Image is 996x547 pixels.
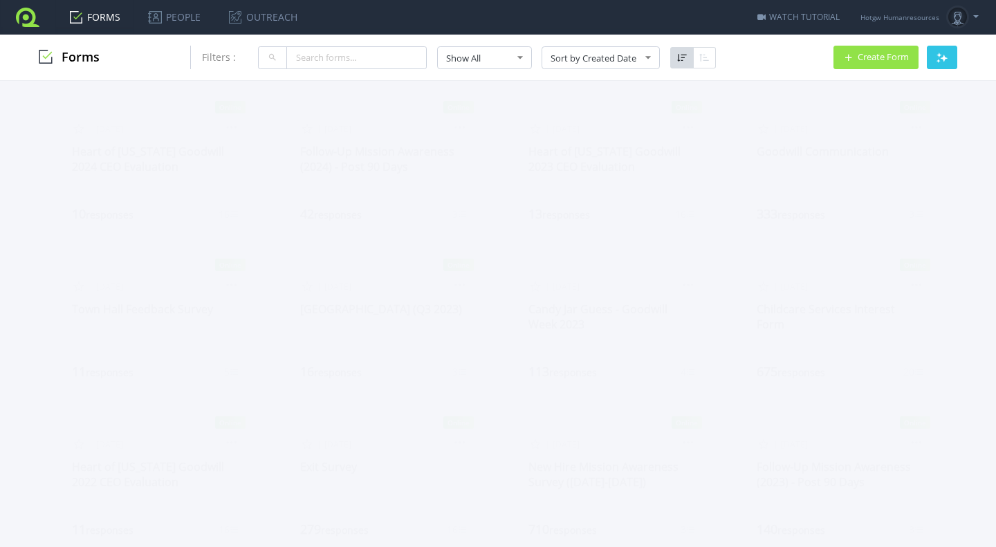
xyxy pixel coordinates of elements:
a: [GEOGRAPHIC_DATA] (Q3 2023) [300,302,462,317]
div: 279 [300,521,403,537]
span: | [545,122,550,134]
span: Online [443,101,474,113]
span: | [773,280,778,292]
span: [DATE] [553,281,580,293]
div: 710 [528,521,631,537]
div: 4 [681,365,696,378]
span: responses [542,208,590,221]
div: 3 [681,523,696,536]
span: Online [900,259,930,271]
div: 16 [675,207,696,221]
span: Online [672,101,702,113]
span: Online [900,416,930,429]
div: 16 [219,523,239,536]
span: | [317,438,322,449]
a: Goodwill Communication [757,144,889,159]
a: Follow-Up Mission Awareness (2023) - Post 90 Days [757,459,911,490]
span: | [317,280,322,292]
span: [DATE] [781,123,808,135]
div: 3 [452,365,468,378]
a: Town Hall Feedback Survey [72,302,213,317]
span: | [773,122,778,134]
span: responses [321,523,369,537]
div: 16 [219,207,239,221]
span: Filters : [202,50,236,64]
span: responses [314,366,362,379]
span: [DATE] [96,438,123,450]
span: | [89,280,93,292]
div: 3 [909,207,924,221]
input: Search forms... [286,46,427,69]
span: [DATE] [96,281,123,293]
a: Heart of [US_STATE] Goodwill 2022 CEO Evaluation [72,459,224,490]
span: | [545,438,550,449]
h3: Forms [39,50,100,65]
a: Candy Jar Guess - Goodwill Week 2023 [528,302,667,332]
div: 3 [452,207,468,221]
span: | [773,438,778,449]
span: | [89,122,93,134]
span: [DATE] [781,438,808,450]
div: 13 [528,205,631,222]
span: [DATE] [324,438,351,450]
span: [DATE] [324,281,351,293]
span: | [89,438,93,449]
div: 11 [72,363,174,380]
span: Online [443,259,474,271]
span: [DATE] [781,281,808,293]
button: Create Form [833,46,919,69]
div: 10 [72,205,174,222]
div: 140 [757,521,859,537]
div: 20 [903,365,924,378]
span: [DATE] [553,438,580,450]
div: 16 [447,523,468,536]
a: Heart of [US_STATE] Goodwill 2024 CEO Evaluation [72,144,224,174]
span: Create Form [858,53,909,62]
a: Exit Survey [300,459,357,474]
span: responses [549,366,597,379]
a: New Hire Mission Awareness Survey ([DATE]-[DATE]) [528,459,679,490]
span: Online [443,416,474,429]
span: responses [314,208,362,221]
div: 5 [224,365,239,378]
span: [DATE] [96,123,123,135]
span: Online [900,101,930,113]
span: | [545,280,550,292]
span: Offline [671,259,702,271]
span: responses [86,523,133,537]
span: Online [215,259,246,271]
span: responses [777,366,825,379]
span: [DATE] [553,123,580,135]
span: | [317,122,322,134]
span: responses [777,208,825,221]
span: responses [86,208,133,221]
div: 11 [72,521,174,537]
div: 3 [909,523,924,536]
span: Online [215,101,246,113]
button: AI Generate [927,46,957,69]
span: responses [549,523,597,537]
div: 675 [757,363,859,380]
a: Heart of [US_STATE] Goodwill 2023 CEO Evaluation [528,144,681,174]
span: [DATE] [324,123,351,135]
a: Follow-Up Mission Awareness (2024) - Post 90 Days [300,144,454,174]
div: 16 [300,363,403,380]
span: responses [86,366,133,379]
div: 42 [300,205,403,222]
a: WATCH TUTORIAL [757,11,840,23]
span: Online [215,416,246,429]
span: responses [777,523,825,537]
div: 113 [528,363,631,380]
span: Online [672,416,702,429]
a: Childcare Services Interest Form [757,302,895,332]
div: 333 [757,205,859,222]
